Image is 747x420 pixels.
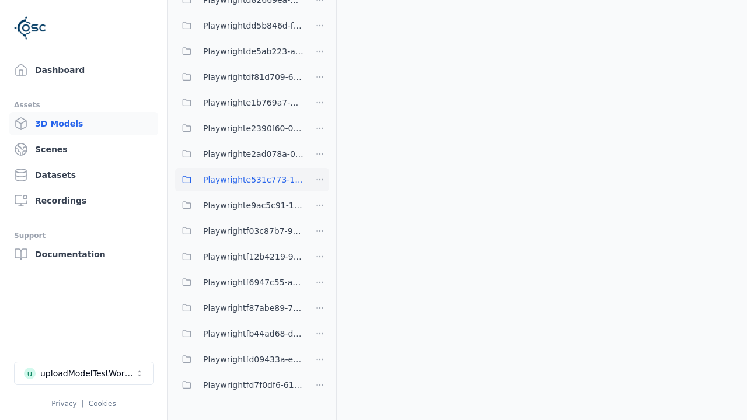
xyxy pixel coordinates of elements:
button: Playwrightfd09433a-e09a-46f2-a8d1-9ed2645adf93 [175,348,303,371]
button: Playwrightf87abe89-795a-4558-b272-1516c46e3a97 [175,296,303,320]
a: Datasets [9,163,158,187]
div: uploadModelTestWorkspace [40,367,135,379]
button: Playwrightde5ab223-a0f8-4a97-be4c-ac610507c281 [175,40,303,63]
span: Playwrighte2390f60-03f3-479d-b54a-66d59fed9540 [203,121,303,135]
span: Playwrightf12b4219-9525-4842-afac-db475d305d63 [203,250,303,264]
button: Playwrighte2390f60-03f3-479d-b54a-66d59fed9540 [175,117,303,140]
a: Scenes [9,138,158,161]
button: Playwrightf6947c55-a1ff-44cb-ba80-3607a288b092 [175,271,303,294]
div: u [24,367,36,379]
span: Playwrighte2ad078a-05e1-4952-9952-cd0a03d3c054 [203,147,303,161]
button: Playwrighte1b769a7-7552-459c-9171-81ddfa2a54bc [175,91,303,114]
a: Cookies [89,400,116,408]
div: Support [14,229,153,243]
button: Select a workspace [14,362,154,385]
a: Privacy [51,400,76,408]
a: Dashboard [9,58,158,82]
button: Playwrightfb44ad68-da23-4d2e-bdbe-6e902587d381 [175,322,303,345]
span: Playwrightfd09433a-e09a-46f2-a8d1-9ed2645adf93 [203,352,303,366]
a: Documentation [9,243,158,266]
span: Playwrighte1b769a7-7552-459c-9171-81ddfa2a54bc [203,96,303,110]
button: Playwrightfd7f0df6-6123-459c-b40e-063e1912f236 [175,373,303,397]
span: Playwrightf03c87b7-9018-4775-a7d1-b47fea0411a7 [203,224,303,238]
span: Playwrightf87abe89-795a-4558-b272-1516c46e3a97 [203,301,303,315]
img: Logo [14,12,47,44]
span: Playwrightfd7f0df6-6123-459c-b40e-063e1912f236 [203,378,303,392]
button: Playwrighte9ac5c91-1b2b-4bc1-b5a3-a4be549dee4f [175,194,303,217]
span: Playwrightf6947c55-a1ff-44cb-ba80-3607a288b092 [203,275,303,289]
span: Playwrighte531c773-119a-49f1-9b5e-3137710593c4 [203,173,303,187]
a: Recordings [9,189,158,212]
span: | [82,400,84,408]
button: Playwrightdd5b846d-fd3c-438e-8fe9-9994751102c7 [175,14,303,37]
button: Playwrightdf81d709-6511-4a67-8e35-601024cdf8cb [175,65,303,89]
button: Playwrightf12b4219-9525-4842-afac-db475d305d63 [175,245,303,268]
span: Playwrightdd5b846d-fd3c-438e-8fe9-9994751102c7 [203,19,303,33]
span: Playwrighte9ac5c91-1b2b-4bc1-b5a3-a4be549dee4f [203,198,303,212]
span: Playwrightde5ab223-a0f8-4a97-be4c-ac610507c281 [203,44,303,58]
a: 3D Models [9,112,158,135]
span: Playwrightfb44ad68-da23-4d2e-bdbe-6e902587d381 [203,327,303,341]
button: Playwrightf03c87b7-9018-4775-a7d1-b47fea0411a7 [175,219,303,243]
button: Playwrighte531c773-119a-49f1-9b5e-3137710593c4 [175,168,303,191]
span: Playwrightdf81d709-6511-4a67-8e35-601024cdf8cb [203,70,303,84]
button: Playwrighte2ad078a-05e1-4952-9952-cd0a03d3c054 [175,142,303,166]
div: Assets [14,98,153,112]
